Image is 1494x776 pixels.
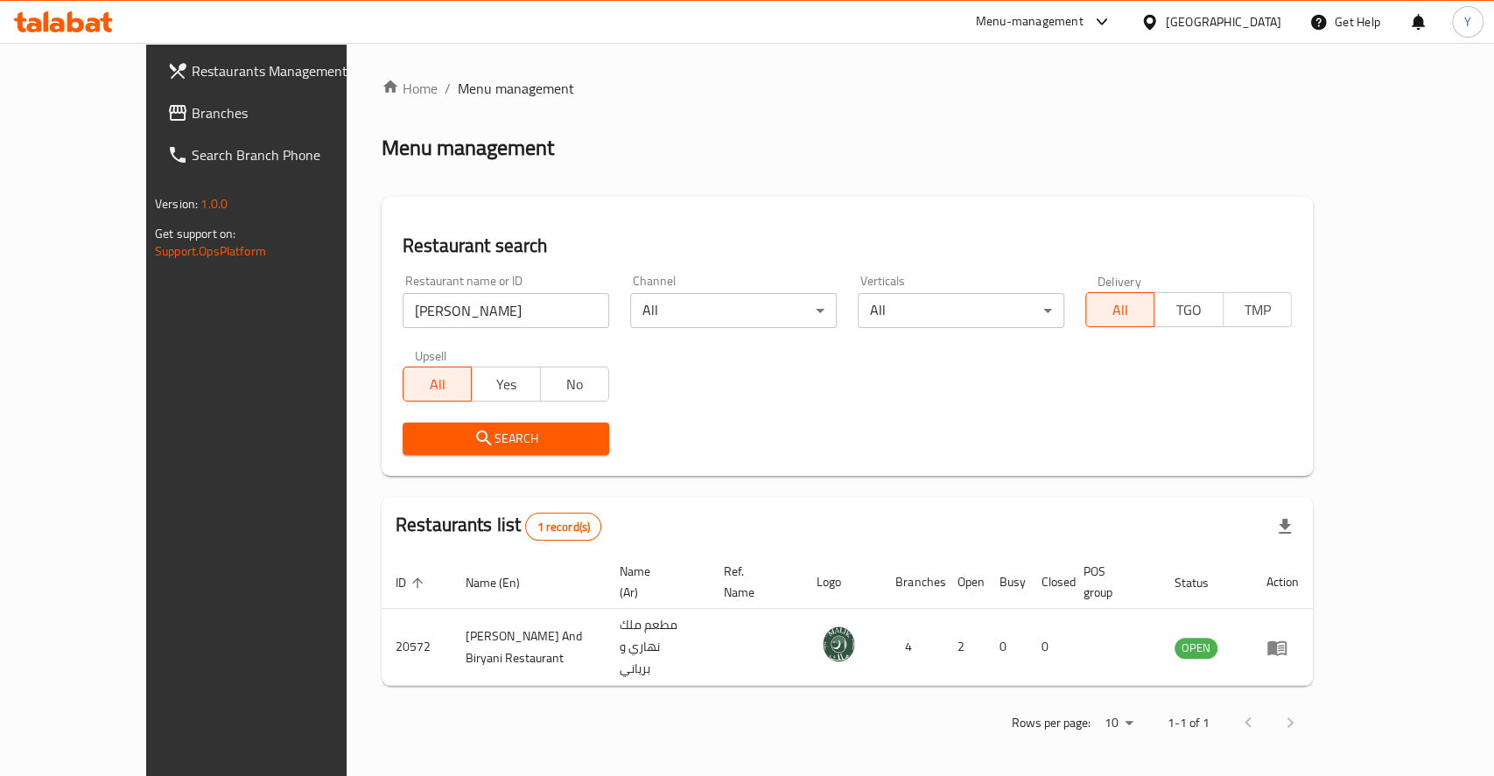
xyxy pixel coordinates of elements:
[403,233,1292,259] h2: Restaurant search
[382,78,438,99] a: Home
[1266,637,1299,658] div: Menu
[881,609,943,686] td: 4
[1175,638,1217,658] span: OPEN
[155,240,266,262] a: Support.OpsPlatform
[382,78,1313,99] nav: breadcrumb
[382,556,1313,686] table: enhanced table
[417,428,595,450] span: Search
[153,50,396,92] a: Restaurants Management
[1175,572,1231,593] span: Status
[153,92,396,134] a: Branches
[1085,292,1154,327] button: All
[817,622,860,666] img: Malik Nehari And Biryani Restaurant
[200,192,228,215] span: 1.0.0
[1223,292,1292,327] button: TMP
[1154,292,1223,327] button: TGO
[548,372,602,397] span: No
[403,367,472,402] button: All
[1264,506,1306,548] div: Export file
[153,134,396,176] a: Search Branch Phone
[458,78,574,99] span: Menu management
[192,144,382,165] span: Search Branch Phone
[192,102,382,123] span: Branches
[471,367,540,402] button: Yes
[985,556,1027,609] th: Busy
[540,367,609,402] button: No
[1083,561,1140,603] span: POS group
[619,561,689,603] span: Name (Ar)
[1168,712,1210,734] p: 1-1 of 1
[985,609,1027,686] td: 0
[976,11,1084,32] div: Menu-management
[605,609,710,686] td: مطعم ملك نهاري و برياني
[155,222,235,245] span: Get support on:
[1098,710,1140,737] div: Rows per page:
[415,349,447,361] label: Upsell
[881,556,943,609] th: Branches
[452,609,606,686] td: [PERSON_NAME] And Biryani Restaurant
[192,60,382,81] span: Restaurants Management
[466,572,543,593] span: Name (En)
[943,609,985,686] td: 2
[1098,275,1141,287] label: Delivery
[1027,609,1069,686] td: 0
[382,134,554,162] h2: Menu management
[1252,556,1313,609] th: Action
[396,572,429,593] span: ID
[445,78,451,99] li: /
[403,293,609,328] input: Search for restaurant name or ID..
[1464,12,1471,31] span: Y
[382,609,452,686] td: 20572
[396,512,601,541] h2: Restaurants list
[803,556,881,609] th: Logo
[526,519,600,535] span: 1 record(s)
[1027,556,1069,609] th: Closed
[943,556,985,609] th: Open
[1012,712,1091,734] p: Rows per page:
[1161,297,1216,323] span: TGO
[858,293,1064,328] div: All
[525,513,601,541] div: Total records count
[1231,297,1285,323] span: TMP
[479,372,533,397] span: Yes
[410,372,465,397] span: All
[1093,297,1147,323] span: All
[1175,638,1217,659] div: OPEN
[724,561,782,603] span: Ref. Name
[1166,12,1281,31] div: [GEOGRAPHIC_DATA]
[630,293,837,328] div: All
[403,423,609,455] button: Search
[155,192,198,215] span: Version:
